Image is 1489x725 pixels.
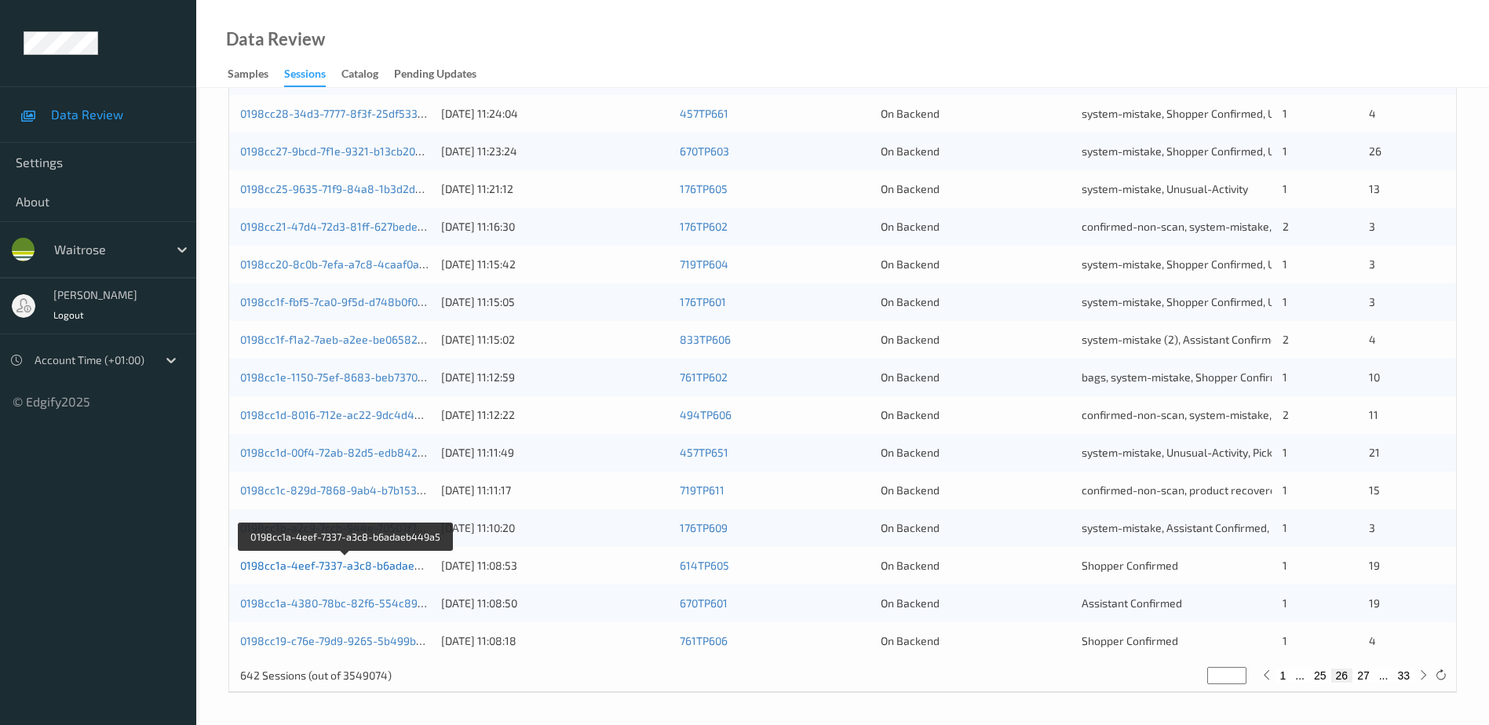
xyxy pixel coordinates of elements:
span: system-mistake, Unusual-Activity [1082,182,1248,195]
div: [DATE] 11:15:42 [441,257,669,272]
div: [DATE] 11:08:18 [441,633,669,649]
button: 1 [1276,669,1291,683]
a: 719TP604 [680,257,728,271]
p: 642 Sessions (out of 3549074) [240,668,392,683]
span: 2 [1283,408,1289,421]
a: 719TP611 [680,483,724,497]
div: On Backend [881,370,1071,385]
a: 176TP602 [680,220,728,233]
a: 0198cc1a-4380-78bc-82f6-554c89d1c09d [240,596,453,610]
span: 1 [1283,257,1287,271]
span: 1 [1283,521,1287,534]
span: system-mistake, Unusual-Activity, Picklist item alert [1082,446,1338,459]
button: ... [1374,669,1393,683]
div: On Backend [881,332,1071,348]
a: 614TP605 [680,559,729,572]
a: 0198cc1b-a2c9-7ccb-944e-70507f7039ef [240,521,446,534]
span: 4 [1369,634,1376,647]
div: On Backend [881,596,1071,611]
div: [DATE] 11:12:59 [441,370,669,385]
div: [DATE] 11:24:04 [441,106,669,122]
div: On Backend [881,558,1071,574]
span: system-mistake, Shopper Confirmed, Unusual-Activity [1082,257,1349,271]
div: [DATE] 11:11:49 [441,445,669,461]
span: 1 [1283,144,1287,158]
span: system-mistake, Assistant Confirmed, Unusual-Activity, Picklist item alert [1082,521,1443,534]
button: 26 [1331,669,1353,683]
span: 1 [1283,483,1287,497]
span: system-mistake, Shopper Confirmed, Unusual-Activity [1082,144,1349,158]
a: Sessions [284,64,341,87]
div: On Backend [881,633,1071,649]
div: On Backend [881,483,1071,498]
a: 670TP601 [680,596,728,610]
a: 0198cc1d-8016-712e-ac22-9dc4d405cf35 [240,408,449,421]
span: Assistant Confirmed [1082,596,1182,610]
div: Pending Updates [394,66,476,86]
div: Sessions [284,66,326,87]
a: 0198cc1f-f1a2-7aeb-a2ee-be065824aaf2 [240,333,447,346]
a: 0198cc1f-fbf5-7ca0-9f5d-d748b0f04c56 [240,295,443,308]
div: [DATE] 11:08:53 [441,558,669,574]
div: On Backend [881,106,1071,122]
div: [DATE] 11:08:50 [441,596,669,611]
a: 761TP606 [680,634,728,647]
a: 761TP602 [680,370,728,384]
a: 0198cc1e-1150-75ef-8683-beb737090435 [240,370,450,384]
div: On Backend [881,520,1071,536]
span: 1 [1283,634,1287,647]
span: system-mistake, Shopper Confirmed, Unusual-Activity, Picklist item alert [1082,107,1440,120]
div: On Backend [881,407,1071,423]
span: 4 [1369,107,1376,120]
button: 25 [1309,669,1331,683]
span: 1 [1283,559,1287,572]
div: On Backend [881,445,1071,461]
span: 15 [1369,483,1380,497]
div: On Backend [881,144,1071,159]
span: 1 [1283,370,1287,384]
span: 1 [1283,596,1287,610]
div: [DATE] 11:11:17 [441,483,669,498]
span: 13 [1369,182,1380,195]
a: Catalog [341,64,394,86]
span: 3 [1369,220,1375,233]
div: [DATE] 11:12:22 [441,407,669,423]
button: 27 [1352,669,1374,683]
span: 1 [1283,107,1287,120]
div: [DATE] 11:21:12 [441,181,669,197]
span: 10 [1369,370,1380,384]
div: [DATE] 11:15:05 [441,294,669,310]
span: 1 [1283,295,1287,308]
div: Samples [228,66,268,86]
span: Shopper Confirmed [1082,559,1178,572]
span: 11 [1369,408,1378,421]
span: 19 [1369,596,1380,610]
span: system-mistake, Shopper Confirmed, Unusual-Activity, Picklist item alert [1082,295,1440,308]
div: [DATE] 11:10:20 [441,520,669,536]
div: [DATE] 11:15:02 [441,332,669,348]
span: 3 [1369,257,1375,271]
a: 0198cc27-9bcd-7f1e-9321-b13cb20a21ae [240,144,445,158]
a: 0198cc1d-00f4-72ab-82d5-edb8428fd981 [240,446,453,459]
div: Data Review [226,31,325,47]
span: 3 [1369,521,1375,534]
div: [DATE] 11:16:30 [441,219,669,235]
div: On Backend [881,181,1071,197]
span: Shopper Confirmed [1082,634,1178,647]
button: 33 [1392,669,1414,683]
a: 176TP601 [680,295,726,308]
span: 19 [1369,559,1380,572]
a: 0198cc25-9635-71f9-84a8-1b3d2deca9d5 [240,182,452,195]
span: 21 [1369,446,1380,459]
div: Catalog [341,66,378,86]
a: 176TP605 [680,182,728,195]
div: [DATE] 11:23:24 [441,144,669,159]
span: confirmed-non-scan, product recovered, recovered product, Shopper Confirmed [1082,483,1482,497]
div: On Backend [881,219,1071,235]
span: bags, system-mistake, Shopper Confirmed, Unusual-Activity [1082,370,1378,384]
button: ... [1290,669,1309,683]
a: Pending Updates [394,64,492,86]
span: 2 [1283,333,1289,346]
span: 3 [1369,295,1375,308]
a: Samples [228,64,284,86]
